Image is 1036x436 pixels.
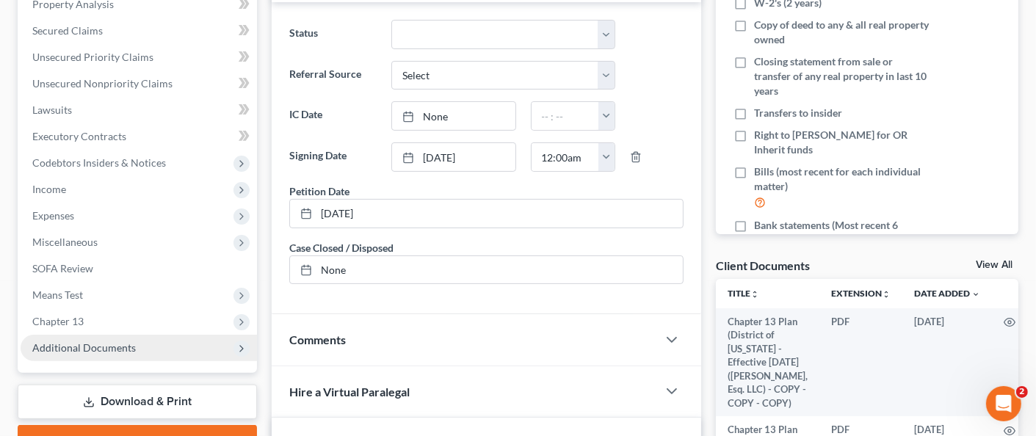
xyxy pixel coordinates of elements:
td: PDF [819,308,902,416]
span: Unsecured Priority Claims [32,51,153,63]
span: Copy of deed to any & all real property owned [754,18,930,47]
a: Titleunfold_more [728,288,759,299]
span: Bank statements (Most recent 6 months) [754,218,930,247]
a: Executory Contracts [21,123,257,150]
a: Unsecured Priority Claims [21,44,257,70]
a: View All [976,260,1013,270]
span: Income [32,183,66,195]
span: SOFA Review [32,262,93,275]
a: Secured Claims [21,18,257,44]
div: Client Documents [716,258,810,273]
input: -- : -- [532,143,599,171]
span: Executory Contracts [32,130,126,142]
span: Additional Documents [32,341,136,354]
a: Extensionunfold_more [831,288,891,299]
a: [DATE] [392,143,515,171]
span: Transfers to insider [754,106,842,120]
span: Chapter 13 [32,315,84,327]
span: Closing statement from sale or transfer of any real property in last 10 years [754,54,930,98]
a: Download & Print [18,385,257,419]
td: Chapter 13 Plan (District of [US_STATE] - Effective [DATE] ([PERSON_NAME], Esq. LLC) - COPY - COP... [716,308,819,416]
span: Miscellaneous [32,236,98,248]
span: Lawsuits [32,103,72,116]
a: Lawsuits [21,97,257,123]
i: unfold_more [882,290,891,299]
a: Date Added expand_more [914,288,980,299]
a: None [392,102,515,130]
i: unfold_more [750,290,759,299]
a: SOFA Review [21,255,257,282]
input: -- : -- [532,102,599,130]
span: Codebtors Insiders & Notices [32,156,166,169]
div: Petition Date [289,184,349,199]
i: expand_more [971,290,980,299]
span: Unsecured Nonpriority Claims [32,77,173,90]
label: Referral Source [282,61,384,90]
span: Hire a Virtual Paralegal [289,385,410,399]
span: Comments [289,333,346,346]
a: Unsecured Nonpriority Claims [21,70,257,97]
span: Right to [PERSON_NAME] for OR Inherit funds [754,128,930,157]
span: 2 [1016,386,1028,398]
td: [DATE] [902,308,992,416]
label: IC Date [282,101,384,131]
span: Secured Claims [32,24,103,37]
iframe: Intercom live chat [986,386,1021,421]
a: [DATE] [290,200,683,228]
label: Signing Date [282,142,384,172]
div: Case Closed / Disposed [289,240,394,255]
span: Bills (most recent for each individual matter) [754,164,930,194]
label: Status [282,20,384,49]
span: Means Test [32,288,83,301]
span: Expenses [32,209,74,222]
a: None [290,256,683,284]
